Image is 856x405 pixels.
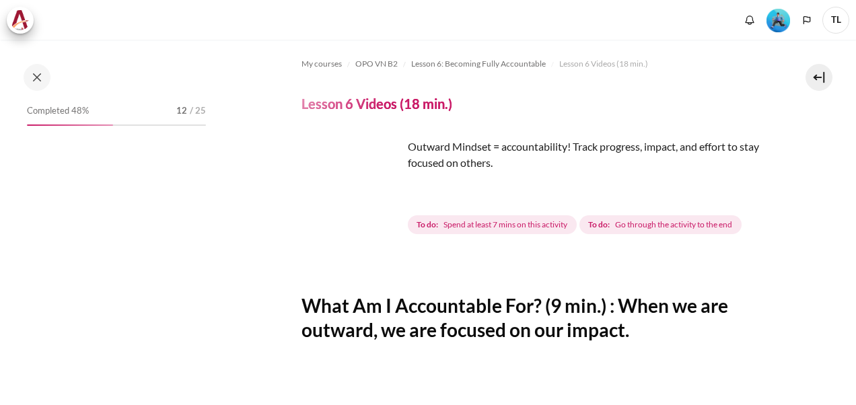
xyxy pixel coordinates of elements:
div: Completion requirements for Lesson 6 Videos (18 min.) [408,213,744,237]
a: User menu [822,7,849,34]
span: 12 [176,104,187,118]
a: Lesson 6: Becoming Fully Accountable [411,56,546,72]
p: Outward Mindset = accountability! Track progress, impact, and effort to stay focused on others. [301,139,760,171]
h4: Lesson 6 Videos (18 min.) [301,95,452,112]
strong: To do: [588,219,610,231]
span: / 25 [190,104,206,118]
a: My courses [301,56,342,72]
img: dsffd [301,139,402,240]
h2: What Am I Accountable For? (9 min.) : When we are outward, we are focused on our impact. [301,293,760,342]
span: Spend at least 7 mins on this activity [443,219,567,231]
div: 48% [27,124,113,126]
span: Lesson 6 Videos (18 min.) [559,58,648,70]
a: Level #3 [761,7,795,32]
span: TL [822,7,849,34]
div: Show notification window with no new notifications [740,10,760,30]
img: Level #3 [766,9,790,32]
div: Level #3 [766,7,790,32]
button: Languages [797,10,817,30]
span: OPO VN B2 [355,58,398,70]
strong: To do: [417,219,438,231]
span: Lesson 6: Becoming Fully Accountable [411,58,546,70]
span: Completed 48% [27,104,89,118]
a: Architeck Architeck [7,7,40,34]
nav: Navigation bar [301,53,760,75]
span: My courses [301,58,342,70]
span: Go through the activity to the end [615,219,732,231]
a: Lesson 6 Videos (18 min.) [559,56,648,72]
img: Architeck [11,10,30,30]
a: OPO VN B2 [355,56,398,72]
